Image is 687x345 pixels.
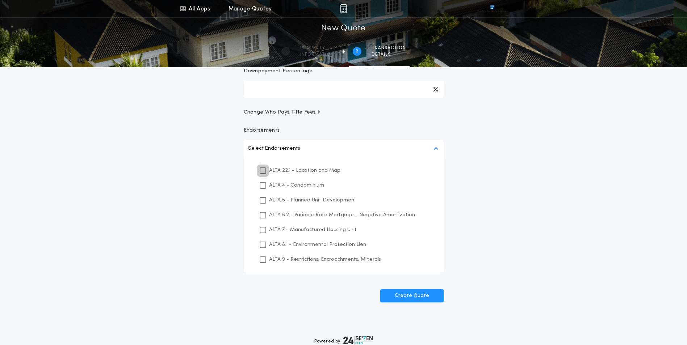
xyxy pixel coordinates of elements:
[356,48,358,54] h2: 2
[372,45,406,51] span: Transaction
[269,241,366,248] p: ALTA 8.1 - Environmental Protection Lien
[380,289,444,302] button: Create Quote
[269,182,324,189] p: ALTA 4 - Condominium
[343,336,373,345] img: logo
[372,52,406,57] span: details
[300,52,334,57] span: information
[340,4,347,13] img: img
[244,109,444,116] button: Change Who Pays Title Fees
[269,167,340,174] p: ALTA 22.1 - Location and Map
[269,226,357,234] p: ALTA 7 - Manufactured Housing Unit
[244,140,444,157] button: Select Endorsements
[477,5,507,12] img: vs-icon
[300,45,334,51] span: Property
[314,336,373,345] div: Powered by
[269,211,415,219] p: ALTA 6.2 - Variable Rate Mortgage - Negative Amortization
[244,109,322,116] span: Change Who Pays Title Fees
[244,81,444,98] input: Downpayment Percentage
[269,256,381,263] p: ALTA 9 - Restrictions, Encroachments, Minerals
[244,68,313,75] p: Downpayment Percentage
[321,23,365,34] h1: New Quote
[244,157,444,273] ul: Select Endorsements
[269,196,356,204] p: ALTA 5 - Planned Unit Development
[244,127,444,134] p: Endorsements
[248,144,300,153] p: Select Endorsements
